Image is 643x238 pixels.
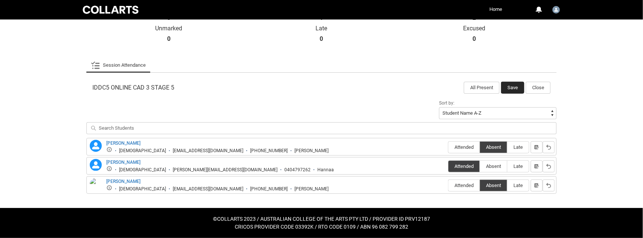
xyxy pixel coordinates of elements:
[91,58,146,73] a: Session Attendance
[317,167,334,173] div: Hannaa
[250,148,288,154] div: [PHONE_NUMBER]
[398,25,551,32] p: Excused
[173,186,243,192] div: [EMAIL_ADDRESS][DOMAIN_NAME]
[507,183,529,188] span: Late
[501,82,524,94] button: Save
[119,167,166,173] div: [DEMOGRAPHIC_DATA]
[531,160,543,172] button: Notes
[543,160,555,172] button: Reset
[488,4,504,15] a: Home
[543,180,555,192] button: Reset
[284,167,311,173] div: 0404797262
[119,186,166,192] div: [DEMOGRAPHIC_DATA]
[245,25,398,32] p: Late
[526,82,551,94] button: Close
[448,183,480,188] span: Attended
[173,167,278,173] div: [PERSON_NAME][EMAIL_ADDRESS][DOMAIN_NAME]
[531,141,543,153] button: Notes
[90,140,102,152] lightning-icon: Chiara Maiorana
[448,163,480,169] span: Attended
[507,144,529,150] span: Late
[552,6,560,13] img: Faculty.jshand
[106,141,140,146] a: [PERSON_NAME]
[294,186,329,192] div: [PERSON_NAME]
[480,144,507,150] span: Absent
[250,186,288,192] div: [PHONE_NUMBER]
[106,160,140,165] a: [PERSON_NAME]
[480,163,507,169] span: Absent
[106,179,140,184] a: [PERSON_NAME]
[480,183,507,188] span: Absent
[472,35,476,43] strong: 0
[448,144,480,150] span: Attended
[543,141,555,153] button: Reset
[439,100,454,106] span: Sort by:
[119,148,166,154] div: [DEMOGRAPHIC_DATA]
[86,122,557,134] input: Search Students
[531,180,543,192] button: Notes
[90,178,102,195] img: Maggie Ralph
[167,35,171,43] strong: 0
[90,159,102,171] lightning-icon: Hannaa Adam
[464,82,500,94] button: All Present
[294,148,329,154] div: [PERSON_NAME]
[320,35,323,43] strong: 0
[86,58,150,73] li: Session Attendance
[92,84,174,91] span: IDDC5 ONLINE CAD 3 STAGE 5
[507,163,529,169] span: Late
[92,25,245,32] p: Unmarked
[551,3,562,15] button: User Profile Faculty.jshand
[173,148,243,154] div: [EMAIL_ADDRESS][DOMAIN_NAME]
